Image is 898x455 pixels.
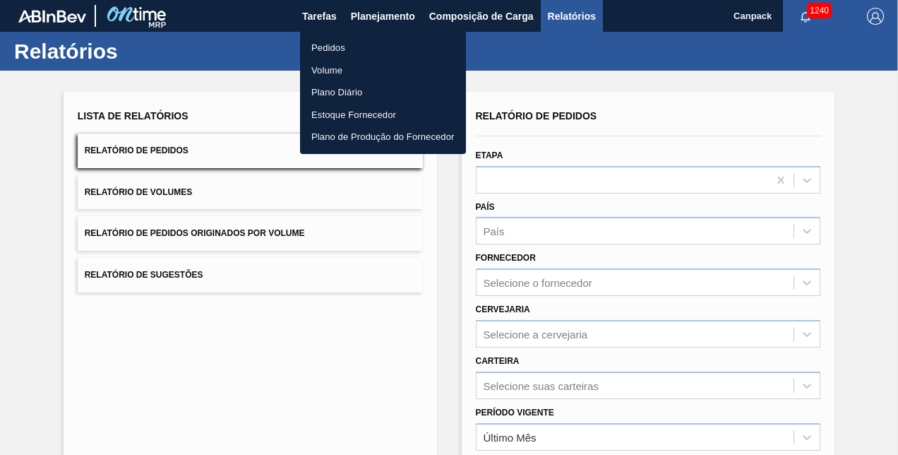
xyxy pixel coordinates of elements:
a: Pedidos [300,37,466,59]
a: Plano de Produção do Fornecedor [300,126,466,148]
a: Plano Diário [300,81,466,104]
a: Estoque Fornecedor [300,104,466,126]
a: Volume [300,59,466,82]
